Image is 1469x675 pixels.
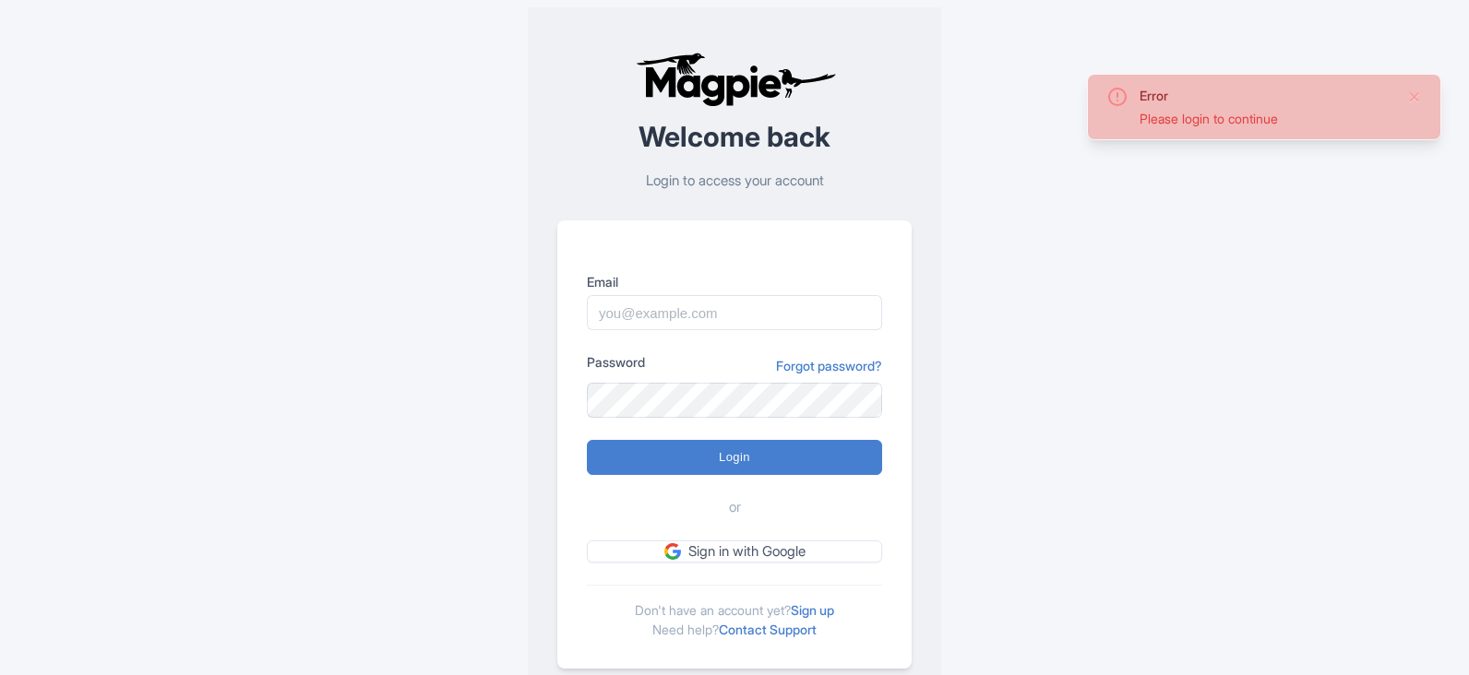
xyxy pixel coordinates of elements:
[664,543,681,560] img: google.svg
[1140,86,1392,105] div: Error
[1407,86,1422,108] button: Close
[1140,109,1392,128] div: Please login to continue
[776,356,882,375] a: Forgot password?
[587,295,882,330] input: you@example.com
[791,602,834,618] a: Sign up
[631,52,839,107] img: logo-ab69f6fb50320c5b225c76a69d11143b.png
[729,497,741,518] span: or
[587,585,882,639] div: Don't have an account yet? Need help?
[557,171,912,192] p: Login to access your account
[587,272,882,291] label: Email
[719,622,817,637] a: Contact Support
[587,352,645,372] label: Password
[587,540,882,563] a: Sign in with Google
[587,440,882,475] input: Login
[557,122,912,152] h2: Welcome back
